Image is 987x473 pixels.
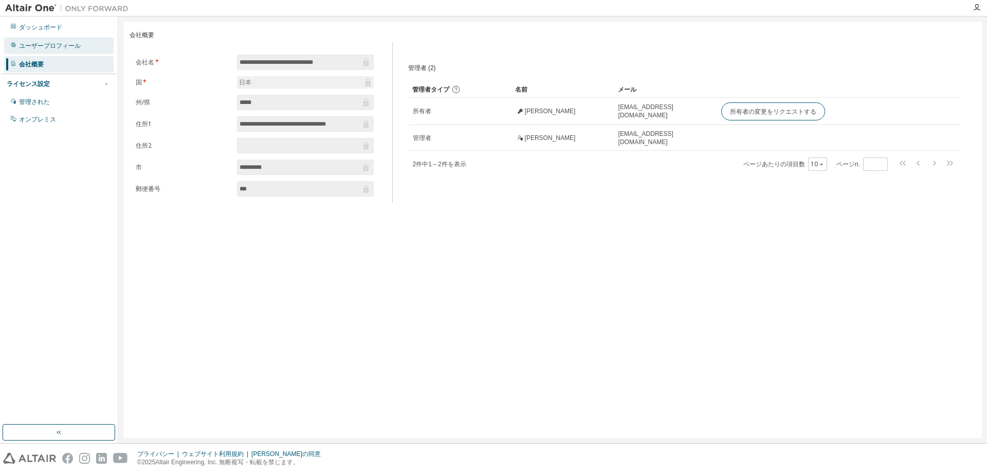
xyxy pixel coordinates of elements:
font: 市 [136,163,142,171]
font: © [137,459,142,466]
img: facebook.svg [62,453,73,464]
font: 州/県 [136,98,150,107]
font: を表示 [448,161,466,168]
font: 管理者 [413,134,431,142]
font: 名前 [515,86,527,93]
font: ユーザープロフィール [19,42,81,49]
font: 2025 [142,459,156,466]
font: 所有者 [413,108,431,115]
font: 2件 [438,161,448,168]
font: 管理者 (2) [408,64,436,72]
font: 会社概要 [19,61,44,68]
img: アルタイルワン [5,3,134,13]
font: ライセンス設定 [7,80,50,87]
img: youtube.svg [113,453,128,464]
div: 日本 [237,76,374,89]
font: 会社概要 [130,31,154,39]
img: instagram.svg [79,453,90,464]
font: ダッシュボード [19,24,62,31]
font: 住所2 [136,141,152,150]
font: [PERSON_NAME]の同意 [251,450,321,458]
font: 1 [428,161,432,168]
font: 郵便番号 [136,184,160,193]
font: 10 [811,160,818,168]
font: [PERSON_NAME] [525,134,576,142]
font: 管理された [19,98,50,106]
font: ～ [432,161,438,168]
font: 国 [136,78,142,86]
font: 住所1 [136,119,152,128]
font: [EMAIL_ADDRESS][DOMAIN_NAME] [618,103,673,119]
font: 会社名 [136,58,154,66]
font: ページn. [836,161,860,168]
font: ウェブサイト利用規約 [182,450,244,458]
font: 中 [422,161,428,168]
font: 2件 [413,161,423,168]
img: linkedin.svg [96,453,107,464]
font: 管理者タイプ [412,86,449,93]
font: ページあたりの項目数 [743,161,805,168]
font: 所有者の変更をリクエストする [730,107,816,116]
font: メール [618,86,636,93]
font: 日本 [239,79,251,86]
font: Altair Engineering, Inc. 無断複写・転載を禁じます。 [155,459,299,466]
img: altair_logo.svg [3,453,56,464]
font: プライバシー [137,450,174,458]
button: 所有者の変更をリクエストする [721,102,825,120]
font: [EMAIL_ADDRESS][DOMAIN_NAME] [618,130,673,146]
font: オンプレミス [19,116,56,123]
font: [PERSON_NAME] [525,108,576,115]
